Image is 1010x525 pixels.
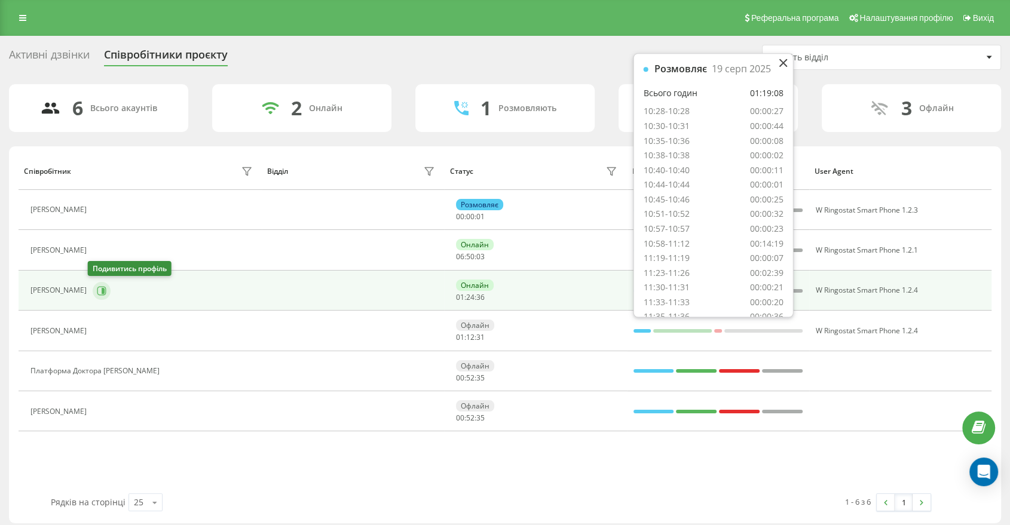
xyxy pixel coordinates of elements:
[750,283,783,294] div: 00:00:21
[480,97,491,119] div: 1
[51,496,126,508] span: Рядків на сторінці
[476,373,485,383] span: 35
[30,205,90,214] div: [PERSON_NAME]
[644,297,690,308] div: 11:33-11:33
[919,103,954,113] div: Офлайн
[644,253,690,264] div: 11:19-11:19
[30,407,90,416] div: [PERSON_NAME]
[30,327,90,335] div: [PERSON_NAME]
[750,165,783,176] div: 00:00:11
[751,13,839,23] span: Реферальна програма
[816,245,918,255] span: W Ringostat Smart Phone 1.2.1
[644,194,690,205] div: 10:45-10:46
[750,238,783,250] div: 00:14:19
[476,413,485,423] span: 35
[456,413,464,423] span: 00
[973,13,994,23] span: Вихід
[750,194,783,205] div: 00:00:25
[712,64,771,75] div: 19 серп 2025
[644,121,690,132] div: 10:30-10:31
[456,293,485,302] div: : :
[466,332,475,342] span: 12
[750,136,783,147] div: 00:00:08
[644,312,690,323] div: 11:35-11:36
[466,251,475,262] span: 50
[859,13,953,23] span: Налаштування профілю
[456,360,494,372] div: Офлайн
[644,180,690,191] div: 10:44-10:44
[30,286,90,294] div: [PERSON_NAME]
[644,283,690,294] div: 11:30-11:31
[309,103,342,113] div: Онлайн
[30,246,90,254] div: [PERSON_NAME]
[644,150,690,161] div: 10:38-10:38
[750,121,783,132] div: 00:00:44
[456,251,464,262] span: 06
[750,209,783,220] div: 00:00:32
[88,261,172,276] div: Подивитись профіль
[476,292,485,302] span: 36
[750,297,783,308] div: 00:00:20
[456,211,464,222] span: 00
[456,414,485,422] div: : :
[456,239,494,250] div: Онлайн
[104,48,228,67] div: Співробітники проєкту
[456,253,485,261] div: : :
[644,88,697,99] div: Всього годин
[644,136,690,147] div: 10:35-10:36
[750,223,783,235] div: 00:00:23
[816,326,918,336] span: W Ringostat Smart Phone 1.2.4
[644,238,690,250] div: 10:58-11:12
[466,292,475,302] span: 24
[476,211,485,222] span: 01
[476,251,485,262] span: 03
[644,268,690,279] div: 11:23-11:26
[30,367,163,375] div: Платформа Доктора [PERSON_NAME]
[750,150,783,161] div: 00:00:02
[969,458,998,486] div: Open Intercom Messenger
[476,332,485,342] span: 31
[816,285,918,295] span: W Ringostat Smart Phone 1.2.4
[456,199,503,210] div: Розмовляє
[895,494,913,511] a: 1
[750,106,783,118] div: 00:00:27
[456,292,464,302] span: 01
[750,180,783,191] div: 00:00:01
[9,48,90,67] div: Активні дзвінки
[291,97,302,119] div: 2
[456,374,485,382] div: : :
[816,205,918,215] span: W Ringostat Smart Phone 1.2.3
[750,253,783,264] div: 00:00:07
[901,97,912,119] div: 3
[456,400,494,412] div: Офлайн
[750,312,783,323] div: 00:00:36
[750,268,783,279] div: 00:02:39
[815,167,985,176] div: User Agent
[456,333,485,342] div: : :
[134,496,143,508] div: 25
[644,209,690,220] div: 10:51-10:52
[644,106,690,118] div: 10:28-10:28
[769,53,912,63] div: Оберіть відділ
[456,280,494,291] div: Онлайн
[466,413,475,423] span: 52
[644,223,690,235] div: 10:57-10:57
[456,320,494,331] div: Офлайн
[267,167,288,176] div: Відділ
[466,211,475,222] span: 00
[456,373,464,383] span: 00
[72,97,83,119] div: 6
[450,167,473,176] div: Статус
[466,373,475,383] span: 52
[644,165,690,176] div: 10:40-10:40
[24,167,71,176] div: Співробітник
[750,88,783,99] div: 01:19:08
[90,103,157,113] div: Всього акаунтів
[654,64,707,75] div: Розмовляє
[632,167,803,176] div: В статусі
[845,496,871,508] div: 1 - 6 з 6
[456,213,485,221] div: : :
[498,103,556,113] div: Розмовляють
[456,332,464,342] span: 01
